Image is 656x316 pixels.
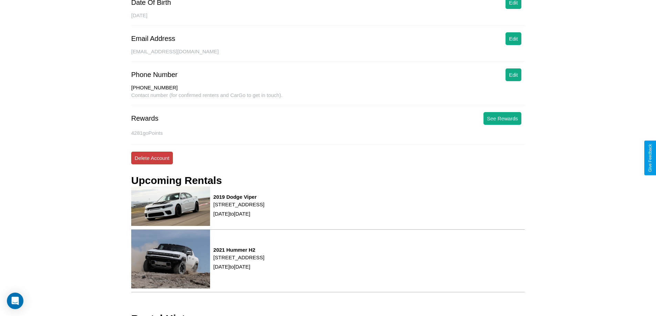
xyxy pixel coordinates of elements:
[506,32,521,45] button: Edit
[131,152,173,164] button: Delete Account
[131,128,525,138] p: 4281 goPoints
[214,194,264,200] h3: 2019 Dodge Viper
[214,253,264,262] p: [STREET_ADDRESS]
[131,12,525,25] div: [DATE]
[131,48,525,62] div: [EMAIL_ADDRESS][DOMAIN_NAME]
[131,35,175,43] div: Email Address
[506,68,521,81] button: Edit
[214,209,264,218] p: [DATE] to [DATE]
[214,262,264,271] p: [DATE] to [DATE]
[648,144,653,172] div: Give Feedback
[131,186,210,226] img: rental
[7,293,23,309] div: Open Intercom Messenger
[131,175,222,186] h3: Upcoming Rentals
[214,247,264,253] h3: 2021 Hummer H2
[131,71,178,79] div: Phone Number
[131,85,525,92] div: [PHONE_NUMBER]
[131,115,158,122] div: Rewards
[131,230,210,288] img: rental
[483,112,521,125] button: See Rewards
[214,200,264,209] p: [STREET_ADDRESS]
[131,92,525,105] div: Contact number (for confirmed renters and CarGo to get in touch).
